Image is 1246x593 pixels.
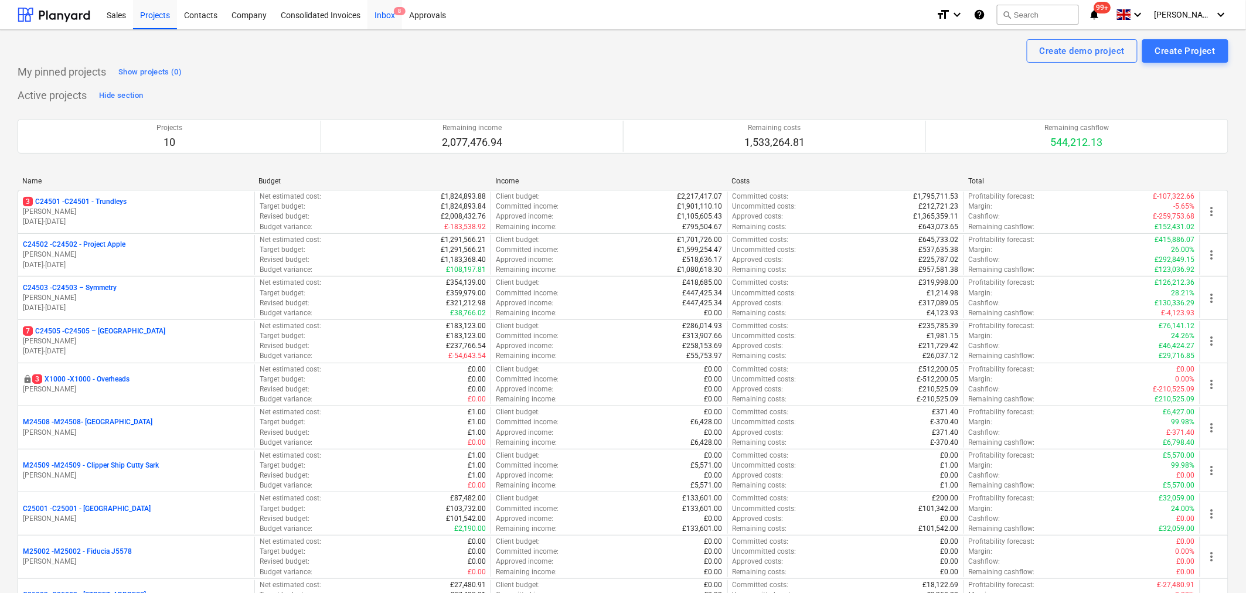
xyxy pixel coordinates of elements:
[468,394,486,404] p: £0.00
[969,428,1000,438] p: Cashflow :
[23,336,250,346] p: [PERSON_NAME]
[1205,421,1219,435] span: more_vert
[468,451,486,461] p: £1.00
[23,207,250,217] p: [PERSON_NAME]
[23,197,127,207] p: C24501 - C24501 - Trundleys
[496,321,540,331] p: Client budget :
[496,471,553,480] p: Approved income :
[260,265,312,275] p: Budget variance :
[259,177,486,185] div: Budget
[1205,464,1219,478] span: more_vert
[733,331,796,341] p: Uncommitted costs :
[23,326,250,356] div: 7C24505 -C24505 – [GEOGRAPHIC_DATA][PERSON_NAME][DATE]-[DATE]
[260,407,321,417] p: Net estimated cost :
[1163,451,1195,461] p: £5,570.00
[496,278,540,288] p: Client budget :
[23,374,32,384] div: This project is confidential
[678,212,723,221] p: £1,105,605.43
[919,278,959,288] p: £319,998.00
[683,298,723,308] p: £447,425.34
[969,255,1000,265] p: Cashflow :
[496,255,553,265] p: Approved income :
[496,438,557,448] p: Remaining income :
[919,384,959,394] p: £210,525.09
[450,308,486,318] p: £38,766.02
[441,192,486,202] p: £1,824,893.88
[468,417,486,427] p: £1.00
[969,417,993,427] p: Margin :
[919,265,959,275] p: £957,581.38
[931,438,959,448] p: £-370.40
[732,177,959,185] div: Costs
[23,428,250,438] p: [PERSON_NAME]
[496,331,559,341] p: Committed income :
[919,321,959,331] p: £235,785.39
[496,212,553,221] p: Approved income :
[969,278,1035,288] p: Profitability forecast :
[919,245,959,255] p: £537,635.38
[441,235,486,245] p: £1,291,566.21
[744,135,805,149] p: 1,533,264.81
[704,394,723,404] p: £0.00
[18,65,106,79] p: My pinned projects
[733,255,784,265] p: Approved costs :
[1205,248,1219,262] span: more_vert
[1187,537,1246,593] iframe: Chat Widget
[969,245,993,255] p: Margin :
[260,278,321,288] p: Net estimated cost :
[969,351,1035,361] p: Remaining cashflow :
[260,461,305,471] p: Target budget :
[260,341,309,351] p: Revised budget :
[919,255,959,265] p: £225,787.02
[23,217,250,227] p: [DATE] - [DATE]
[744,123,805,133] p: Remaining costs
[23,514,250,524] p: [PERSON_NAME]
[691,438,723,448] p: £6,428.00
[23,374,32,384] span: locked
[969,364,1035,374] p: Profitability forecast :
[496,298,553,308] p: Approved income :
[923,351,959,361] p: £26,037.12
[1176,374,1195,384] p: 0.00%
[156,135,182,149] p: 10
[394,7,406,15] span: 8
[23,417,152,427] p: M24508 - M24508- [GEOGRAPHIC_DATA]
[969,202,993,212] p: Margin :
[496,222,557,232] p: Remaining income :
[733,438,787,448] p: Remaining costs :
[23,417,250,437] div: M24508 -M24508- [GEOGRAPHIC_DATA][PERSON_NAME]
[23,303,250,313] p: [DATE] - [DATE]
[1205,377,1219,391] span: more_vert
[1002,10,1012,19] span: search
[23,293,250,303] p: [PERSON_NAME]
[1174,202,1195,212] p: -5.65%
[96,86,146,105] button: Hide section
[704,364,723,374] p: £0.00
[496,308,557,318] p: Remaining income :
[260,384,309,394] p: Revised budget :
[969,374,993,384] p: Margin :
[969,298,1000,308] p: Cashflow :
[23,461,159,471] p: M24509 - M24509 - Clipper Ship Cutty Sark
[18,88,87,103] p: Active projects
[1155,265,1195,275] p: £123,036.92
[446,321,486,331] p: £183,123.00
[733,245,796,255] p: Uncommitted costs :
[678,235,723,245] p: £1,701,726.00
[23,260,250,270] p: [DATE] - [DATE]
[23,326,165,336] p: C24505 - C24505 – [GEOGRAPHIC_DATA]
[496,461,559,471] p: Committed income :
[969,438,1035,448] p: Remaining cashflow :
[1205,205,1219,219] span: more_vert
[941,461,959,471] p: £1.00
[496,265,557,275] p: Remaining income :
[260,428,309,438] p: Revised budget :
[496,394,557,404] p: Remaining income :
[704,308,723,318] p: £0.00
[1155,10,1213,19] span: [PERSON_NAME]
[468,438,486,448] p: £0.00
[496,202,559,212] p: Committed income :
[441,212,486,221] p: £2,008,432.76
[1155,278,1195,288] p: £126,212.36
[1159,321,1195,331] p: £76,141.12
